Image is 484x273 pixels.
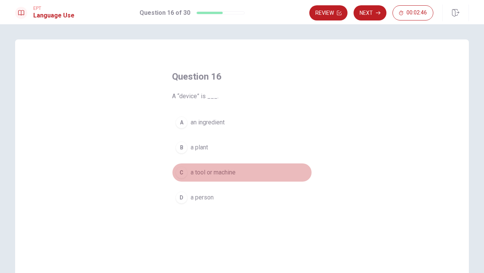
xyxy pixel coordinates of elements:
button: Ba plant [172,138,312,157]
div: C [175,166,188,179]
span: a tool or machine [191,168,236,177]
h4: Question 16 [172,71,312,83]
span: a person [191,193,214,202]
div: D [175,191,188,204]
span: A “device” is ___. [172,92,312,101]
span: EPT [33,6,74,11]
div: B [175,141,188,154]
h1: Question 16 of 30 [140,8,190,17]
div: A [175,116,188,129]
button: Next [354,5,386,20]
button: Ca tool or machine [172,163,312,182]
span: a plant [191,143,208,152]
button: 00:02:46 [392,5,433,20]
button: Da person [172,188,312,207]
h1: Language Use [33,11,74,20]
button: Review [309,5,347,20]
button: Aan ingredient [172,113,312,132]
span: 00:02:46 [406,10,427,16]
span: an ingredient [191,118,225,127]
